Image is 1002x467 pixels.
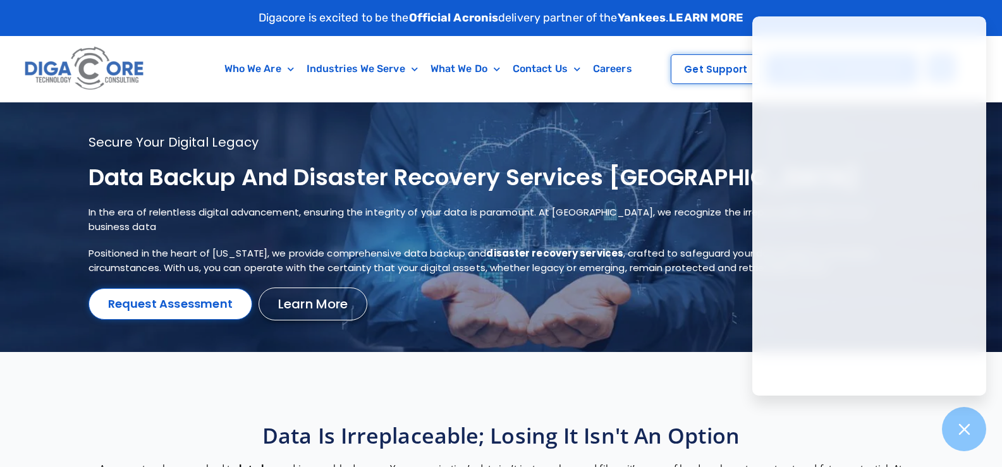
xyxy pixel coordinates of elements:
[259,9,744,27] p: Digacore is excited to be the delivery partner of the .
[89,205,881,234] p: In the era of relentless digital advancement, ensuring the integrity of your data is paramount. A...
[684,64,747,74] span: Get Support
[671,54,761,84] a: Get Support
[97,422,906,449] h2: Data is irreplaceable; losing it isn't an option
[89,288,253,320] a: Request Assessment
[218,54,300,83] a: Who We Are
[486,246,623,260] b: disaster recovery services
[506,54,587,83] a: Contact Us
[587,54,638,83] a: Careers
[89,246,881,275] p: Positioned in the heart of [US_STATE], we provide comprehensive data backup and , crafted to safe...
[409,11,499,25] strong: Official Acronis
[200,54,656,83] nav: Menu
[618,11,666,25] strong: Yankees
[89,134,881,150] p: Secure your digital legacy
[669,11,743,25] a: LEARN MORE
[89,163,881,193] h1: Data Backup and Disaster Recovery Services [GEOGRAPHIC_DATA]
[21,42,148,95] img: Digacore logo 1
[752,16,986,396] iframe: Chatgenie Messenger
[259,288,367,320] a: Learn More
[424,54,506,83] a: What We Do
[300,54,424,83] a: Industries We Serve
[278,298,348,310] span: Learn More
